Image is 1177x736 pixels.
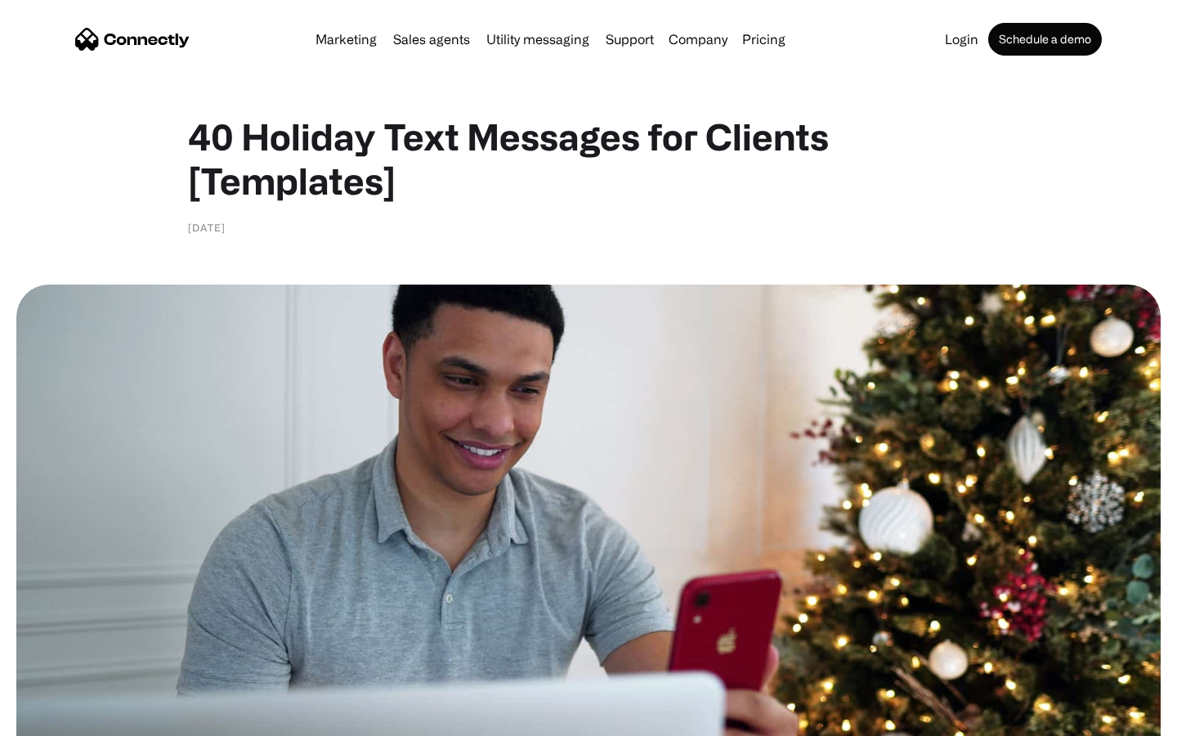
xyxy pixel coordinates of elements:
div: [DATE] [188,219,226,236]
a: Pricing [736,33,792,46]
a: Support [599,33,660,46]
aside: Language selected: English [16,707,98,730]
div: Company [669,28,727,51]
a: Sales agents [387,33,477,46]
a: Utility messaging [480,33,596,46]
a: Schedule a demo [988,23,1102,56]
h1: 40 Holiday Text Messages for Clients [Templates] [188,114,989,203]
a: Login [938,33,985,46]
ul: Language list [33,707,98,730]
a: Marketing [309,33,383,46]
